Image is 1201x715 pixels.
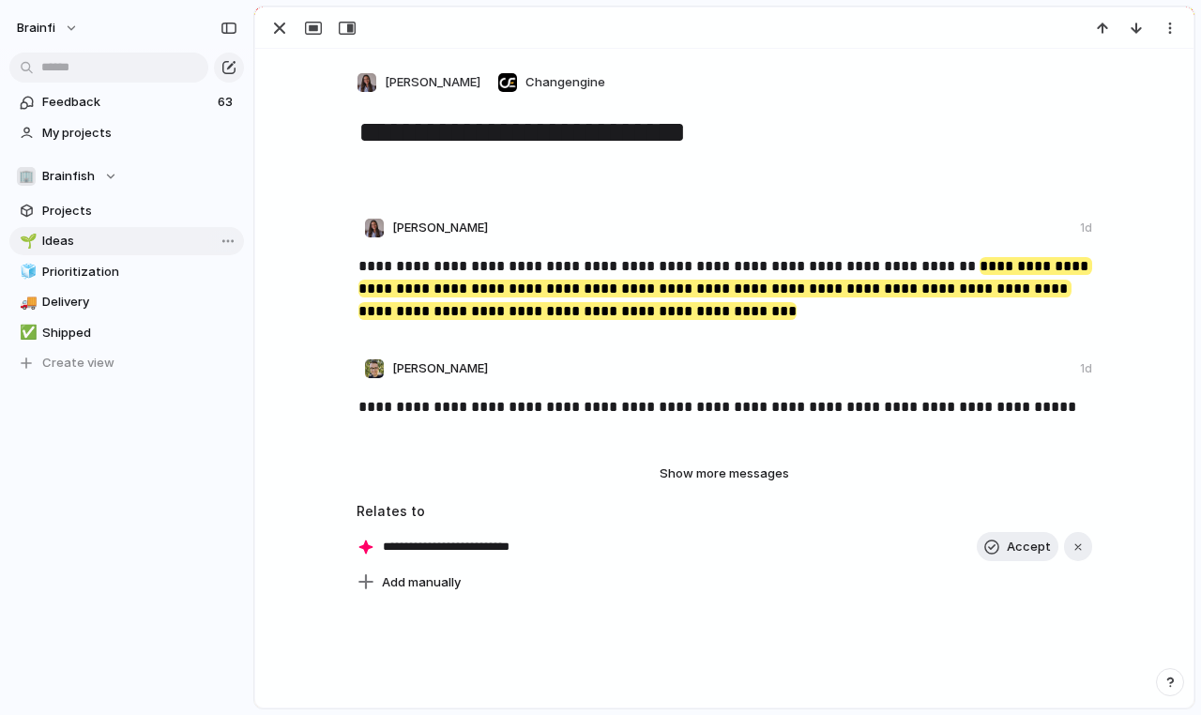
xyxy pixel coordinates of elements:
[9,288,244,316] a: 🚚Delivery
[20,261,33,282] div: 🧊
[493,68,610,98] button: Changengine
[357,501,1092,521] h3: Relates to
[9,227,244,255] a: 🌱Ideas
[392,219,488,237] span: [PERSON_NAME]
[392,359,488,378] span: [PERSON_NAME]
[525,73,605,92] span: Changengine
[218,93,236,112] span: 63
[42,293,237,312] span: Delivery
[1007,538,1051,556] span: Accept
[42,263,237,281] span: Prioritization
[9,119,244,147] a: My projects
[9,319,244,347] a: ✅Shipped
[9,162,244,190] button: 🏢Brainfish
[9,349,244,377] button: Create view
[42,324,237,342] span: Shipped
[352,68,485,98] button: [PERSON_NAME]
[42,354,114,373] span: Create view
[9,197,244,225] a: Projects
[382,573,461,592] span: Add manually
[9,258,244,286] a: 🧊Prioritization
[42,124,237,143] span: My projects
[1080,360,1092,377] div: 1d
[17,324,36,342] button: ✅
[20,231,33,252] div: 🌱
[17,263,36,281] button: 🧊
[17,19,55,38] span: brainfi
[1080,220,1092,236] div: 1d
[42,93,212,112] span: Feedback
[612,462,837,486] button: Show more messages
[17,167,36,186] div: 🏢
[660,464,789,483] span: Show more messages
[385,73,480,92] span: [PERSON_NAME]
[42,202,237,221] span: Projects
[350,570,468,596] button: Add manually
[20,322,33,343] div: ✅
[8,13,88,43] button: brainfi
[17,293,36,312] button: 🚚
[17,232,36,251] button: 🌱
[42,167,95,186] span: Brainfish
[42,232,237,251] span: Ideas
[20,292,33,313] div: 🚚
[977,532,1058,562] button: Accept
[9,88,244,116] a: Feedback63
